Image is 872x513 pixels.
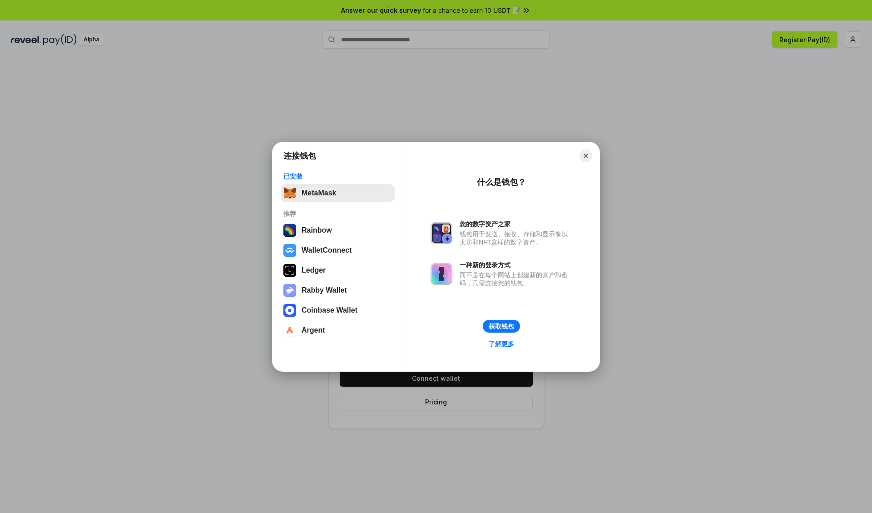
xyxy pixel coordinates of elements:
[460,271,572,287] div: 而不是在每个网站上创建新的账户和密码，只需连接您的钱包。
[460,261,572,269] div: 一种新的登录方式
[283,284,296,297] img: svg+xml,%3Csvg%20xmlns%3D%22http%3A%2F%2Fwww.w3.org%2F2000%2Fsvg%22%20fill%3D%22none%22%20viewBox...
[431,263,452,285] img: svg+xml,%3Csvg%20xmlns%3D%22http%3A%2F%2Fwww.w3.org%2F2000%2Fsvg%22%20fill%3D%22none%22%20viewBox...
[483,320,520,333] button: 获取钱包
[460,220,572,228] div: 您的数字资产之家
[483,338,520,350] a: 了解更多
[283,209,392,218] div: 推荐
[283,304,296,317] img: svg+xml,%3Csvg%20width%3D%2228%22%20height%3D%2228%22%20viewBox%3D%220%200%2028%2028%22%20fill%3D...
[477,177,526,188] div: 什么是钱包？
[281,301,395,319] button: Coinbase Wallet
[302,306,357,314] div: Coinbase Wallet
[283,244,296,257] img: svg+xml,%3Csvg%20width%3D%2228%22%20height%3D%2228%22%20viewBox%3D%220%200%2028%2028%22%20fill%3D...
[302,189,336,197] div: MetaMask
[580,149,592,162] button: Close
[281,184,395,202] button: MetaMask
[283,172,392,180] div: 已安装
[283,187,296,199] img: svg+xml,%3Csvg%20fill%3D%22none%22%20height%3D%2233%22%20viewBox%3D%220%200%2035%2033%22%20width%...
[302,326,325,334] div: Argent
[283,264,296,277] img: svg+xml,%3Csvg%20xmlns%3D%22http%3A%2F%2Fwww.w3.org%2F2000%2Fsvg%22%20width%3D%2228%22%20height%3...
[281,241,395,259] button: WalletConnect
[431,222,452,244] img: svg+xml,%3Csvg%20xmlns%3D%22http%3A%2F%2Fwww.w3.org%2F2000%2Fsvg%22%20fill%3D%22none%22%20viewBox...
[283,150,316,161] h1: 连接钱包
[281,261,395,279] button: Ledger
[283,224,296,237] img: svg+xml,%3Csvg%20width%3D%22120%22%20height%3D%22120%22%20viewBox%3D%220%200%20120%20120%22%20fil...
[489,322,514,330] div: 获取钱包
[281,281,395,299] button: Rabby Wallet
[302,286,347,294] div: Rabby Wallet
[489,340,514,348] div: 了解更多
[302,266,326,274] div: Ledger
[283,324,296,337] img: svg+xml,%3Csvg%20width%3D%2228%22%20height%3D%2228%22%20viewBox%3D%220%200%2028%2028%22%20fill%3D...
[460,230,572,246] div: 钱包用于发送、接收、存储和显示像以太坊和NFT这样的数字资产。
[302,226,332,234] div: Rainbow
[302,246,352,254] div: WalletConnect
[281,221,395,239] button: Rainbow
[281,321,395,339] button: Argent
